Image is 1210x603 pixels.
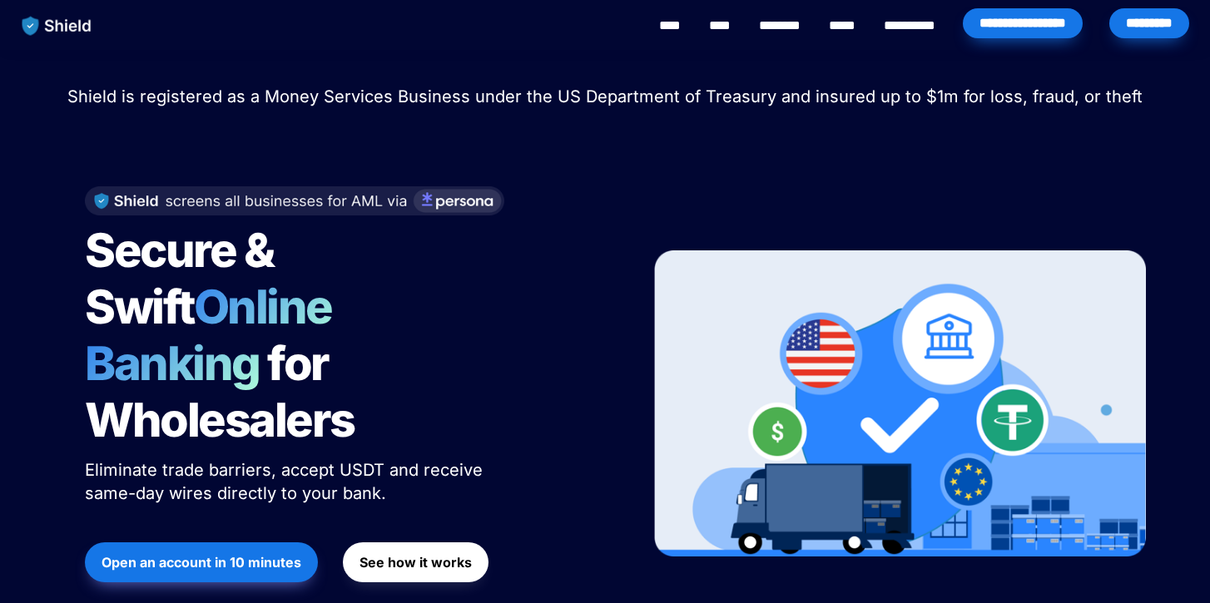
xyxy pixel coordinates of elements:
[67,86,1143,106] span: Shield is registered as a Money Services Business under the US Department of Treasury and insured...
[85,279,349,392] span: Online Banking
[85,534,318,591] a: Open an account in 10 minutes
[360,554,472,571] strong: See how it works
[343,542,488,582] button: See how it works
[343,534,488,591] a: See how it works
[102,554,301,571] strong: Open an account in 10 minutes
[85,222,281,335] span: Secure & Swift
[85,335,355,448] span: for Wholesalers
[85,460,488,503] span: Eliminate trade barriers, accept USDT and receive same-day wires directly to your bank.
[14,8,100,43] img: website logo
[85,542,318,582] button: Open an account in 10 minutes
